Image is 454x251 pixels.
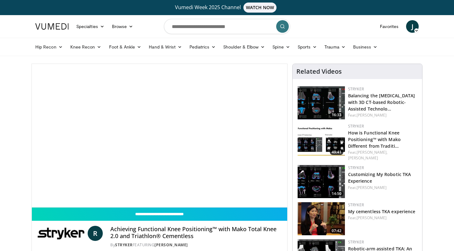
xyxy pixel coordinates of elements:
a: J [406,20,419,33]
a: My cementless TKA experience [348,208,416,214]
a: Browse [108,20,137,33]
a: Shoulder & Elbow [219,41,269,53]
video-js: Video Player [32,64,287,208]
a: 49:41 [298,123,345,157]
a: Balancing the [MEDICAL_DATA] with 3D CT-based Robotic-Assisted Technolo… [348,93,415,112]
a: [PERSON_NAME] [357,185,387,190]
div: Feat. [348,112,417,118]
img: 26055920-f7a6-407f-820a-2bd18e419f3d.150x105_q85_crop-smart_upscale.jpg [298,165,345,198]
a: Stryker [348,86,364,92]
a: Stryker [348,123,364,129]
a: Stryker [348,239,364,245]
div: Feat. [348,215,417,221]
a: Pediatrics [186,41,219,53]
a: [PERSON_NAME], [357,150,387,155]
span: WATCH NOW [243,3,277,13]
a: Stryker [115,242,133,248]
div: By FEATURING [110,242,282,248]
a: Stryker [348,165,364,170]
input: Search topics, interventions [164,19,290,34]
a: Hand & Wrist [145,41,186,53]
a: Business [349,41,381,53]
h4: Related Videos [296,68,342,75]
a: Foot & Ankle [105,41,145,53]
a: Favorites [376,20,402,33]
a: 07:42 [298,202,345,235]
img: aececb5f-a7d6-40bb-96d9-26cdf3a45450.150x105_q85_crop-smart_upscale.jpg [298,86,345,119]
a: Hip Recon [32,41,67,53]
a: [PERSON_NAME] [154,242,188,248]
span: 49:41 [330,149,343,155]
a: Knee Recon [67,41,105,53]
a: 16:33 [298,86,345,119]
span: 14:50 [330,191,343,197]
img: 4b492601-1f86-4970-ad60-0382e120d266.150x105_q85_crop-smart_upscale.jpg [298,202,345,235]
span: 07:42 [330,228,343,234]
div: Feat. [348,185,417,191]
a: Stryker [348,202,364,208]
a: [PERSON_NAME] [348,155,378,161]
a: How is Functional Knee Positioning™ with Mako Different from Traditi… [348,130,401,149]
a: [PERSON_NAME] [357,112,387,118]
img: ffdd9326-d8c6-4f24-b7c0-24c655ed4ab2.150x105_q85_crop-smart_upscale.jpg [298,123,345,157]
a: [PERSON_NAME] [357,215,387,220]
div: Feat. [348,150,417,161]
h4: Achieving Functional Knee Positioning™ with Mako Total Knee 2.0 and Triathlon® Cementless [110,226,282,239]
a: Specialties [73,20,108,33]
a: Trauma [321,41,349,53]
img: VuMedi Logo [35,23,69,30]
a: Sports [294,41,321,53]
a: Spine [269,41,294,53]
a: Vumedi Week 2025 ChannelWATCH NOW [36,3,418,13]
a: R [88,226,103,241]
a: Customizing My Robotic TKA Experience [348,171,411,184]
a: 14:50 [298,165,345,198]
img: Stryker [37,226,85,241]
span: 16:33 [330,112,343,118]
